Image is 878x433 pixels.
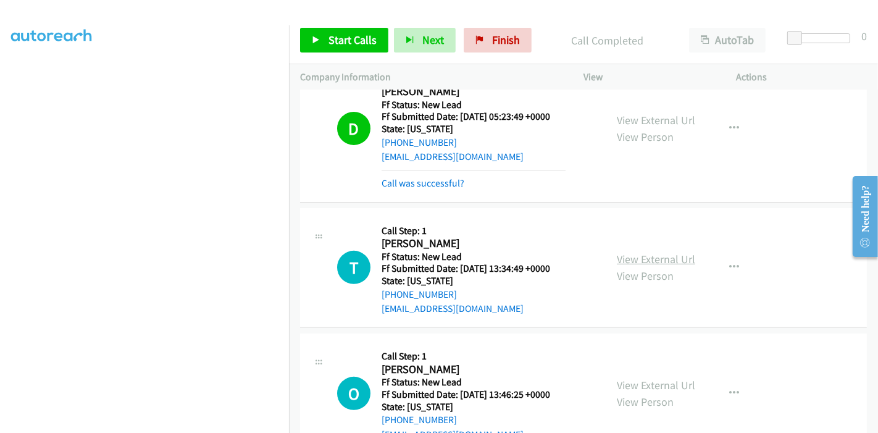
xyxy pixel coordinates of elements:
[394,28,456,53] button: Next
[300,70,561,85] p: Company Information
[583,70,714,85] p: View
[382,376,550,389] h5: Ff Status: New Lead
[382,237,550,251] h2: [PERSON_NAME]
[382,288,457,300] a: [PHONE_NUMBER]
[843,167,878,266] iframe: Resource Center
[337,112,370,145] h1: D
[382,123,566,135] h5: State: [US_STATE]
[382,350,550,363] h5: Call Step: 1
[382,151,524,162] a: [EMAIL_ADDRESS][DOMAIN_NAME]
[617,395,674,409] a: View Person
[617,378,695,392] a: View External Url
[422,33,444,47] span: Next
[328,33,377,47] span: Start Calls
[382,401,550,413] h5: State: [US_STATE]
[337,377,370,410] div: The call is yet to be attempted
[617,252,695,266] a: View External Url
[492,33,520,47] span: Finish
[617,269,674,283] a: View Person
[382,389,550,401] h5: Ff Submitted Date: [DATE] 13:46:25 +0000
[382,303,524,314] a: [EMAIL_ADDRESS][DOMAIN_NAME]
[617,130,674,144] a: View Person
[382,263,550,275] h5: Ff Submitted Date: [DATE] 13:34:49 +0000
[382,111,566,123] h5: Ff Submitted Date: [DATE] 05:23:49 +0000
[382,225,550,237] h5: Call Step: 1
[382,85,566,99] h2: [PERSON_NAME]
[382,363,550,377] h2: [PERSON_NAME]
[300,28,388,53] a: Start Calls
[382,414,457,426] a: [PHONE_NUMBER]
[382,275,550,287] h5: State: [US_STATE]
[793,33,850,43] div: Delay between calls (in seconds)
[464,28,532,53] a: Finish
[337,251,370,284] h1: T
[382,137,457,148] a: [PHONE_NUMBER]
[337,251,370,284] div: The call is yet to be attempted
[382,99,566,111] h5: Ff Status: New Lead
[382,251,550,263] h5: Ff Status: New Lead
[337,377,370,410] h1: O
[382,177,464,189] a: Call was successful?
[861,28,867,44] div: 0
[548,32,667,49] p: Call Completed
[689,28,766,53] button: AutoTab
[617,113,695,127] a: View External Url
[737,70,868,85] p: Actions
